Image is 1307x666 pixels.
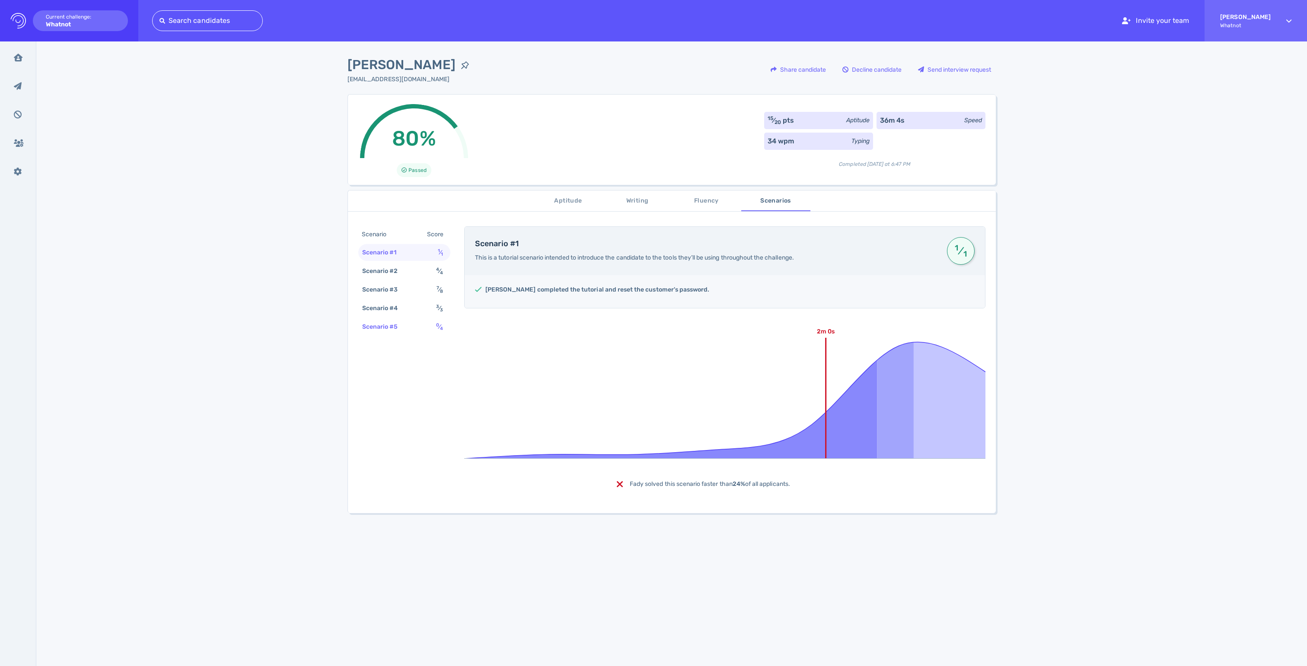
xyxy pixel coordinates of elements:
[425,228,449,241] div: Score
[733,480,745,488] b: 24%
[438,249,443,256] span: ⁄
[838,59,906,80] button: Decline candidate
[347,55,456,75] span: [PERSON_NAME]
[436,266,439,272] sup: 4
[766,59,831,80] button: Share candidate
[440,307,443,313] sub: 3
[436,267,443,275] span: ⁄
[764,153,985,168] div: Completed [DATE] at 6:47 PM
[953,247,960,249] sup: 1
[768,115,794,126] div: ⁄ pts
[914,60,995,79] div: Send interview request
[851,136,870,146] div: Typing
[485,285,710,294] h5: [PERSON_NAME] completed the tutorial and reset the customer's password.
[408,165,426,175] span: Passed
[360,283,408,296] div: Scenario #3
[913,59,996,80] button: Send interview request
[437,286,443,293] span: ⁄
[475,239,937,249] h4: Scenario #1
[360,320,408,333] div: Scenario #5
[438,248,440,254] sup: 1
[475,254,794,261] span: This is a tutorial scenario intended to introduce the candidate to the tools they’ll be using thr...
[768,136,794,146] div: 34 wpm
[360,265,408,277] div: Scenario #2
[880,115,905,126] div: 36m 4s
[436,304,439,309] sup: 3
[539,196,598,206] span: Aptitude
[436,322,439,328] sup: 0
[964,116,982,125] div: Speed
[436,323,443,330] span: ⁄
[846,116,870,125] div: Aptitude
[768,115,773,121] sup: 15
[838,60,906,79] div: Decline candidate
[630,480,790,488] span: Fady solved this scenario faster than of all applicants.
[437,285,439,291] sup: 7
[1220,13,1271,21] strong: [PERSON_NAME]
[766,60,830,79] div: Share candidate
[440,326,443,331] sub: 4
[440,270,443,276] sub: 4
[392,126,436,151] span: 80%
[677,196,736,206] span: Fluency
[775,119,781,125] sub: 20
[817,328,835,335] text: 2m 0s
[1220,22,1271,29] span: Whatnot
[347,75,475,84] div: Click to copy the email address
[953,243,968,259] span: ⁄
[436,304,443,312] span: ⁄
[746,196,805,206] span: Scenarios
[360,228,397,241] div: Scenario
[441,251,443,257] sub: 1
[608,196,667,206] span: Writing
[962,253,968,255] sub: 1
[440,289,443,294] sub: 8
[360,246,407,259] div: Scenario #1
[360,302,408,314] div: Scenario #4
